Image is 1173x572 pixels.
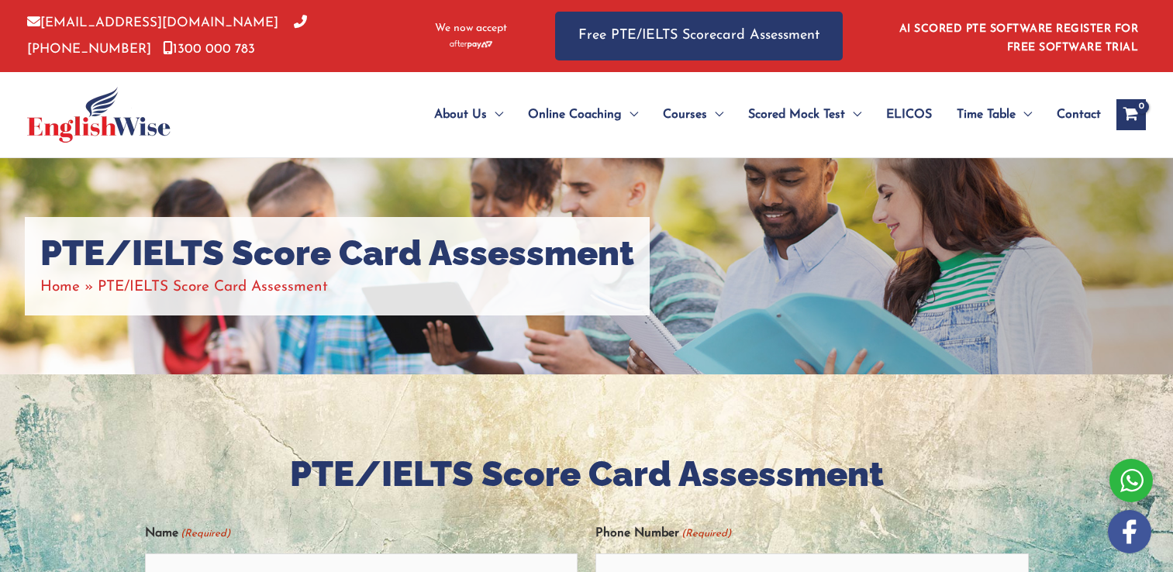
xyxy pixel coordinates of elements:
a: Scored Mock TestMenu Toggle [736,88,874,142]
h2: PTE/IELTS Score Card Assessment [145,452,1029,498]
span: Menu Toggle [707,88,723,142]
span: Courses [663,88,707,142]
span: (Required) [179,521,230,546]
a: AI SCORED PTE SOFTWARE REGISTER FOR FREE SOFTWARE TRIAL [899,23,1139,53]
label: Name [145,521,230,546]
span: Menu Toggle [1016,88,1032,142]
img: white-facebook.png [1108,510,1151,553]
span: Menu Toggle [845,88,861,142]
a: 1300 000 783 [163,43,255,56]
span: (Required) [681,521,732,546]
a: CoursesMenu Toggle [650,88,736,142]
a: [PHONE_NUMBER] [27,16,307,55]
img: Afterpay-Logo [450,40,492,49]
h1: PTE/IELTS Score Card Assessment [40,233,634,274]
label: Phone Number [595,521,731,546]
img: cropped-ew-logo [27,87,171,143]
nav: Site Navigation: Main Menu [397,88,1101,142]
a: Time TableMenu Toggle [944,88,1044,142]
span: We now accept [435,21,507,36]
aside: Header Widget 1 [890,11,1146,61]
a: Contact [1044,88,1101,142]
span: Menu Toggle [622,88,638,142]
span: Online Coaching [528,88,622,142]
span: ELICOS [886,88,932,142]
span: About Us [434,88,487,142]
a: [EMAIL_ADDRESS][DOMAIN_NAME] [27,16,278,29]
span: Scored Mock Test [748,88,845,142]
a: Online CoachingMenu Toggle [516,88,650,142]
span: Time Table [957,88,1016,142]
a: ELICOS [874,88,944,142]
span: Menu Toggle [487,88,503,142]
a: View Shopping Cart, empty [1116,99,1146,130]
a: Free PTE/IELTS Scorecard Assessment [555,12,843,60]
a: Home [40,280,80,295]
span: PTE/IELTS Score Card Assessment [98,280,328,295]
nav: Breadcrumbs [40,274,634,300]
a: About UsMenu Toggle [422,88,516,142]
span: Contact [1057,88,1101,142]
